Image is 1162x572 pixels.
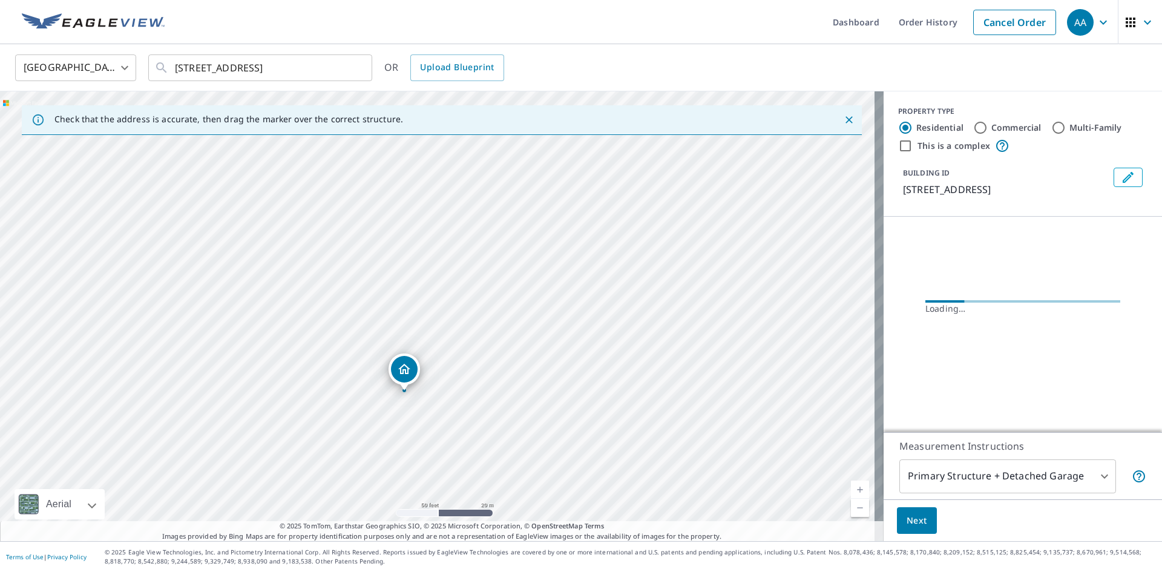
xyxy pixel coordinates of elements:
div: Loading… [925,303,1120,315]
p: Check that the address is accurate, then drag the marker over the correct structure. [54,114,403,125]
div: Aerial [42,489,75,519]
span: © 2025 TomTom, Earthstar Geographics SIO, © 2025 Microsoft Corporation, © [280,521,605,531]
div: PROPERTY TYPE [898,106,1147,117]
span: Next [907,513,927,528]
label: Multi-Family [1069,122,1122,134]
a: Terms [585,521,605,530]
a: Current Level 19, Zoom In [851,481,869,499]
div: AA [1067,9,1094,36]
button: Close [841,112,857,128]
div: OR [384,54,504,81]
img: EV Logo [22,13,165,31]
a: Current Level 19, Zoom Out [851,499,869,517]
div: Dropped pin, building 1, Residential property, 2304 E 1000 N La Porte, IN 46350 [389,353,420,391]
p: BUILDING ID [903,168,950,178]
a: Cancel Order [973,10,1056,35]
label: Commercial [991,122,1042,134]
button: Edit building 1 [1114,168,1143,187]
a: Upload Blueprint [410,54,504,81]
a: Privacy Policy [47,553,87,561]
p: | [6,553,87,560]
a: OpenStreetMap [531,521,582,530]
div: [GEOGRAPHIC_DATA] [15,51,136,85]
div: Aerial [15,489,105,519]
p: Measurement Instructions [899,439,1146,453]
label: This is a complex [917,140,990,152]
span: Your report will include the primary structure and a detached garage if one exists. [1132,469,1146,484]
button: Next [897,507,937,534]
p: [STREET_ADDRESS] [903,182,1109,197]
a: Terms of Use [6,553,44,561]
input: Search by address or latitude-longitude [175,51,347,85]
p: © 2025 Eagle View Technologies, Inc. and Pictometry International Corp. All Rights Reserved. Repo... [105,548,1156,566]
span: Upload Blueprint [420,60,494,75]
div: Primary Structure + Detached Garage [899,459,1116,493]
label: Residential [916,122,963,134]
